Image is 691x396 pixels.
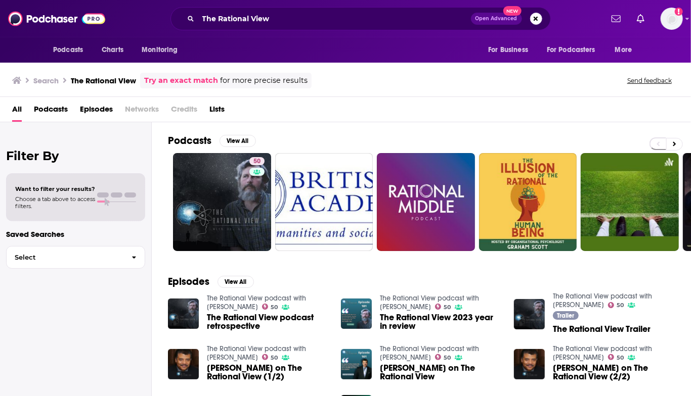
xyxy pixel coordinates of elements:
[8,9,105,28] img: Podchaser - Follow, Share and Rate Podcasts
[46,40,96,60] button: open menu
[125,101,159,122] span: Networks
[207,364,329,381] a: Dr. Neil deGrasse Tyson on The Rational View (1/2)
[171,101,197,122] span: Credits
[608,10,625,27] a: Show notifications dropdown
[503,6,522,16] span: New
[617,356,624,360] span: 50
[6,246,145,269] button: Select
[380,364,502,381] span: [PERSON_NAME] on The Rational View
[80,101,113,122] a: Episodes
[608,354,624,360] a: 50
[102,43,123,57] span: Charts
[553,325,651,333] a: The Rational View Trailer
[624,76,675,85] button: Send feedback
[170,7,551,30] div: Search podcasts, credits, & more...
[661,8,683,30] img: User Profile
[341,299,372,329] img: The Rational View 2023 year in review
[142,43,178,57] span: Monitoring
[435,354,451,360] a: 50
[481,40,541,60] button: open menu
[553,344,652,362] a: The Rational View podcast with Dr. Al Scott
[71,76,136,85] h3: The Rational View
[168,349,199,380] img: Dr. Neil deGrasse Tyson on The Rational View (1/2)
[135,40,191,60] button: open menu
[168,275,254,288] a: EpisodesView All
[33,76,59,85] h3: Search
[207,294,306,311] a: The Rational View podcast with Dr. Al Scott
[168,134,256,147] a: PodcastsView All
[476,16,517,21] span: Open Advanced
[471,13,522,25] button: Open AdvancedNew
[271,305,278,310] span: 50
[380,364,502,381] a: Dr. Neil deGrasse Tyson on The Rational View
[661,8,683,30] span: Logged in as megcassidy
[144,75,218,86] a: Try an exact match
[540,40,610,60] button: open menu
[207,344,306,362] a: The Rational View podcast with Dr. Al Scott
[209,101,225,122] a: Lists
[220,135,256,147] button: View All
[608,302,624,308] a: 50
[198,11,471,27] input: Search podcasts, credits, & more...
[444,305,451,310] span: 50
[435,304,451,310] a: 50
[53,43,83,57] span: Podcasts
[173,153,271,251] a: 50
[608,40,645,60] button: open menu
[34,101,68,122] a: Podcasts
[553,364,675,381] a: Dr. Neil deGrasse Tyson on The Rational View (2/2)
[675,8,683,16] svg: Add a profile image
[514,299,545,330] img: The Rational View Trailer
[15,185,95,192] span: Want to filter your results?
[557,313,574,319] span: Trailer
[218,276,254,288] button: View All
[553,292,652,309] a: The Rational View podcast with Dr. Al Scott
[249,157,265,165] a: 50
[488,43,528,57] span: For Business
[15,195,95,210] span: Choose a tab above to access filters.
[95,40,129,60] a: Charts
[661,8,683,30] button: Show profile menu
[380,313,502,330] a: The Rational View 2023 year in review
[253,157,261,167] span: 50
[633,10,649,27] a: Show notifications dropdown
[6,148,145,163] h2: Filter By
[341,349,372,380] img: Dr. Neil deGrasse Tyson on The Rational View
[615,43,632,57] span: More
[168,275,209,288] h2: Episodes
[220,75,308,86] span: for more precise results
[6,229,145,239] p: Saved Searches
[547,43,595,57] span: For Podcasters
[262,354,278,360] a: 50
[12,101,22,122] a: All
[553,364,675,381] span: [PERSON_NAME] on The Rational View (2/2)
[262,304,278,310] a: 50
[207,313,329,330] a: The Rational View podcast retrospective
[7,254,123,261] span: Select
[514,349,545,380] img: Dr. Neil deGrasse Tyson on The Rational View (2/2)
[444,356,451,360] span: 50
[617,303,624,308] span: 50
[380,344,479,362] a: The Rational View podcast with Dr. Al Scott
[271,356,278,360] span: 50
[168,299,199,329] img: The Rational View podcast retrospective
[168,134,211,147] h2: Podcasts
[207,364,329,381] span: [PERSON_NAME] on The Rational View (1/2)
[380,294,479,311] a: The Rational View podcast with Dr. Al Scott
